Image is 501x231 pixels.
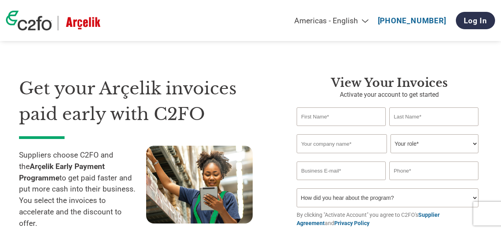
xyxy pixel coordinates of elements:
h3: View your invoices [297,76,482,90]
p: Activate your account to get started [297,90,482,100]
p: By clicking "Activate Account" you agree to C2FO's and [297,211,482,227]
img: supply chain worker [146,146,253,223]
div: Invalid company name or company name is too long [297,154,478,158]
input: Last Name* [389,107,478,126]
h1: Get your Arçelik invoices paid early with C2FO [19,76,273,127]
p: Suppliers choose C2FO and the to get paid faster and put more cash into their business. You selec... [19,150,146,229]
input: Your company name* [297,134,387,153]
input: Phone* [389,162,478,180]
div: Inavlid Phone Number [389,181,478,185]
img: Arçelik [64,16,102,30]
div: Inavlid Email Address [297,181,385,185]
strong: Arçelik Early Payment Programme [19,162,105,182]
div: Invalid last name or last name is too long [389,127,478,131]
input: Invalid Email format [297,162,385,180]
img: c2fo logo [6,11,52,30]
a: Privacy Policy [334,220,370,226]
select: Title/Role [391,134,478,153]
a: [PHONE_NUMBER] [378,16,446,25]
div: Invalid first name or first name is too long [297,127,385,131]
a: Log In [456,12,495,29]
input: First Name* [297,107,385,126]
